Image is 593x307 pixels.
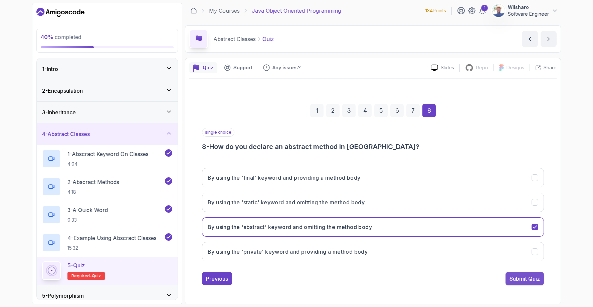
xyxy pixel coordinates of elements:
[37,102,178,123] button: 3-Inheritance
[42,65,58,73] h3: 1 - Intro
[441,64,454,71] p: Slides
[510,275,540,283] div: Submit Quiz
[202,128,234,137] p: single choice
[202,193,544,212] button: By using the 'static' keyword and omitting the method body
[67,150,149,158] p: 1 - Abscract Keyword On Classes
[42,130,90,138] h3: 4 - Abstract Classes
[67,261,85,269] p: 5 - Quiz
[342,104,356,117] div: 3
[478,7,486,15] a: 1
[220,62,256,73] button: Support button
[67,189,119,195] p: 4:18
[41,34,53,40] span: 40 %
[202,242,544,261] button: By using the 'private' keyword and providing a method body
[358,104,372,117] div: 4
[310,104,324,117] div: 1
[233,64,252,71] p: Support
[492,4,558,17] button: user profile imageWilsharoSoftware Engineer
[67,217,108,223] p: 0:33
[42,87,83,95] h3: 2 - Encapsulation
[37,58,178,80] button: 1-Intro
[208,174,360,182] h3: By using the 'final' keyword and providing a method body
[326,104,340,117] div: 2
[203,64,213,71] p: Quiz
[37,80,178,101] button: 2-Encapsulation
[522,31,538,47] button: previous content
[42,292,84,300] h3: 5 - Polymorphism
[425,7,446,14] p: 134 Points
[36,7,84,18] a: Dashboard
[190,7,197,14] a: Dashboard
[208,248,368,256] h3: By using the 'private' keyword and providing a method body
[67,161,149,167] p: 4:04
[481,5,488,11] div: 1
[390,104,404,117] div: 6
[209,7,240,15] a: My Courses
[42,177,172,196] button: 2-Abscract Methods4:18
[374,104,388,117] div: 5
[259,62,305,73] button: Feedback button
[252,7,341,15] p: Java Object Oriented Programming
[422,104,436,117] div: 8
[189,62,217,73] button: quiz button
[42,233,172,252] button: 4-Example Using Abscract Classes15:32
[476,64,488,71] p: Repo
[202,142,544,151] h3: 8 - How do you declare an abstract method in [GEOGRAPHIC_DATA]?
[37,285,178,306] button: 5-Polymorphism
[208,198,365,206] h3: By using the 'static' keyword and omitting the method body
[202,217,544,237] button: By using the 'abstract' keyword and omitting the method body
[508,11,549,17] p: Software Engineer
[508,4,549,11] p: Wilsharo
[42,261,172,280] button: 5-QuizRequired-quiz
[92,273,101,279] span: quiz
[42,149,172,168] button: 1-Abscract Keyword On Classes4:04
[541,31,557,47] button: next content
[213,35,256,43] p: Abstract Classes
[272,64,301,71] p: Any issues?
[202,272,232,285] button: Previous
[425,64,459,71] a: Slides
[544,64,557,71] p: Share
[507,64,524,71] p: Designs
[208,223,372,231] h3: By using the 'abstract' keyword and omitting the method body
[506,272,544,285] button: Submit Quiz
[67,206,108,214] p: 3 - A Quick Word
[42,205,172,224] button: 3-A Quick Word0:33
[406,104,420,117] div: 7
[37,123,178,145] button: 4-Abstract Classes
[67,245,157,251] p: 15:32
[67,234,157,242] p: 4 - Example Using Abscract Classes
[530,64,557,71] button: Share
[206,275,228,283] div: Previous
[67,178,119,186] p: 2 - Abscract Methods
[492,4,505,17] img: user profile image
[42,108,76,116] h3: 3 - Inheritance
[262,35,274,43] p: Quiz
[202,168,544,187] button: By using the 'final' keyword and providing a method body
[71,273,92,279] span: Required-
[41,34,81,40] span: completed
